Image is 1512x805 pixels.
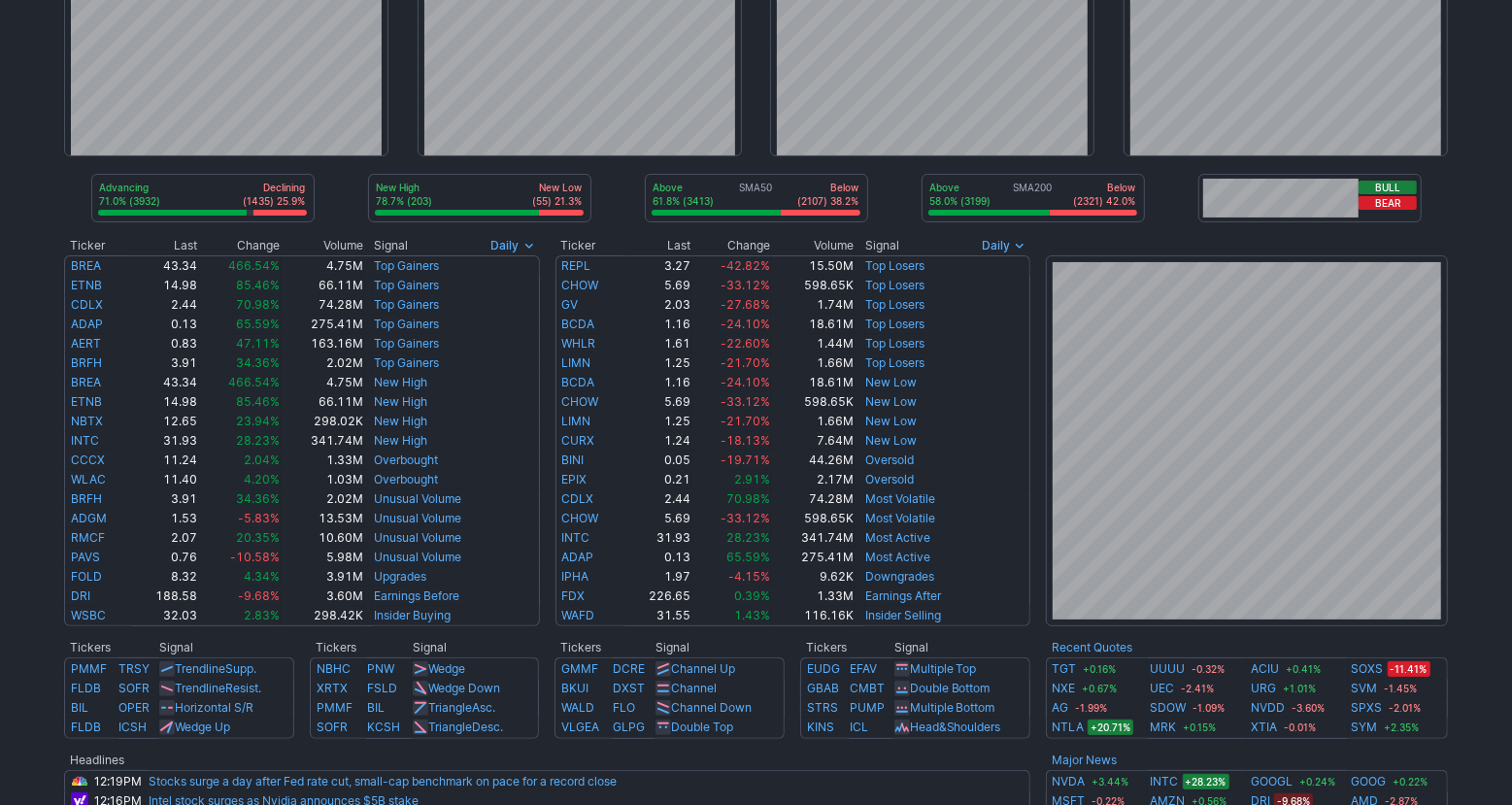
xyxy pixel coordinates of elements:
[71,550,100,564] a: PAVS
[771,470,855,489] td: 2.17M
[771,373,855,392] td: 18.61M
[977,236,1030,255] button: Signals interval
[472,700,495,715] span: Asc.
[721,258,770,273] span: -42.82%
[71,278,102,292] a: ETNB
[374,317,439,331] a: Top Gainers
[624,489,692,509] td: 2.44
[374,433,427,448] a: New High
[771,392,855,412] td: 598.65K
[374,355,439,370] a: Top Gainers
[119,661,151,676] a: TRSY
[865,394,917,409] a: New Low
[533,181,583,194] p: New Low
[281,509,364,528] td: 13.53M
[71,681,101,695] a: FLDB
[377,194,433,208] p: 78.7% (203)
[71,511,107,525] a: ADGM
[71,355,102,370] a: BRFH
[71,375,101,389] a: BREA
[1151,772,1179,791] a: INTC
[865,453,914,467] a: Oversold
[374,608,451,622] a: Insider Buying
[807,661,840,676] a: EUDG
[1251,772,1293,791] a: GOOGL
[850,700,885,715] a: PUMP
[236,317,280,331] span: 65.59%
[317,661,351,676] a: NBHC
[230,550,280,564] span: -10.58%
[624,548,692,567] td: 0.13
[238,588,280,603] span: -9.68%
[807,720,834,734] a: KINS
[374,550,461,564] a: Unusual Volume
[671,661,735,676] a: Channel Up
[281,470,364,489] td: 1.03M
[562,569,589,584] a: IPHA
[71,472,106,486] a: WLAC
[71,414,103,428] a: NBTX
[721,375,770,389] span: -24.10%
[131,276,198,295] td: 14.98
[131,315,198,334] td: 0.13
[244,181,306,194] p: Declining
[624,236,692,255] th: Last
[865,278,924,292] a: Top Losers
[721,394,770,409] span: -33.12%
[624,392,692,412] td: 5.69
[721,297,770,312] span: -27.68%
[71,530,105,545] a: RMCF
[131,236,198,255] th: Last
[1052,698,1068,718] a: AG
[671,700,752,715] a: Channel Down
[562,530,590,545] a: INTC
[131,528,198,548] td: 2.07
[131,567,198,587] td: 8.32
[1052,640,1132,654] b: Recent Quotes
[131,509,198,528] td: 1.53
[281,334,364,353] td: 163.16M
[367,661,394,676] a: PNW
[317,720,348,734] a: SOFR
[374,375,427,389] a: New High
[562,511,599,525] a: CHOW
[131,373,198,392] td: 43.34
[865,317,924,331] a: Top Losers
[865,569,934,584] a: Downgrades
[624,255,692,276] td: 3.27
[771,412,855,431] td: 1.66M
[721,336,770,351] span: -22.60%
[728,569,770,584] span: -4.15%
[771,451,855,470] td: 44.26M
[175,681,261,695] a: TrendlineResist.
[281,412,364,431] td: 298.02K
[374,530,461,545] a: Unusual Volume
[119,700,151,715] a: OPER
[865,530,930,545] a: Most Active
[613,720,645,734] a: GLPG
[236,491,280,506] span: 34.36%
[865,375,917,389] a: New Low
[374,238,408,253] span: Signal
[865,550,930,564] a: Most Active
[865,433,917,448] a: New Low
[734,588,770,603] span: 0.39%
[865,511,935,525] a: Most Volatile
[624,431,692,451] td: 1.24
[228,258,280,273] span: 466.54%
[1251,679,1276,698] a: URG
[561,661,598,676] a: GMMF
[428,720,503,734] a: TriangleDesc.
[1352,718,1378,737] a: SYM
[771,276,855,295] td: 598.65K
[561,681,588,695] a: BKUI
[721,453,770,467] span: -19.71%
[562,550,594,564] a: ADAP
[71,297,103,312] a: CDLX
[624,315,692,334] td: 1.16
[771,567,855,587] td: 9.62K
[175,661,225,676] span: Trendline
[652,181,861,210] div: SMA50
[71,661,107,676] a: PMMF
[374,414,427,428] a: New High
